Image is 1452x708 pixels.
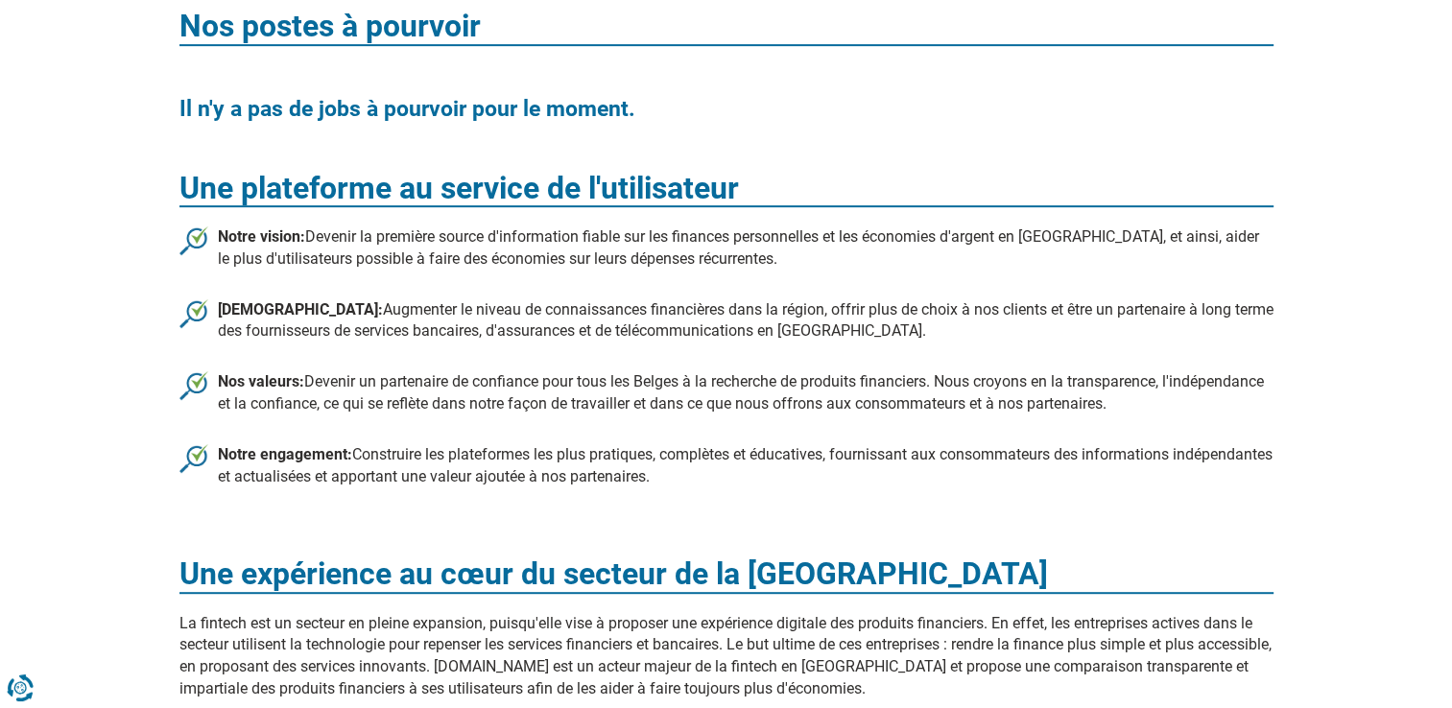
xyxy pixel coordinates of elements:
li: Augmenter le niveau de connaissances financières dans la région, offrir plus de choix à nos clien... [179,299,1273,343]
li: Devenir un partenaire de confiance pour tous les Belges à la recherche de produits financiers. No... [179,371,1273,415]
b: Notre engagement: [218,445,352,463]
b: [DEMOGRAPHIC_DATA]: [218,300,383,319]
h3: Une plateforme au service de l'utilisateur [179,172,1273,207]
h3: Une expérience au cœur du secteur de la [GEOGRAPHIC_DATA] [179,557,1273,593]
li: Devenir la première source d'information fiable sur les finances personnelles et les économies d'... [179,226,1273,271]
li: Construire les plateformes les plus pratiques, complètes et éducatives, fournissant aux consommat... [179,444,1273,488]
h3: Nos postes à pourvoir [179,10,1273,45]
b: Nos valeurs: [218,372,304,390]
b: Notre vision: [218,227,305,246]
h4: Il n'y a pas de jobs à pourvoir pour le moment. [179,97,1273,121]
